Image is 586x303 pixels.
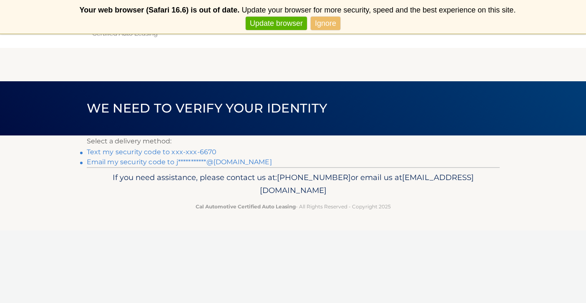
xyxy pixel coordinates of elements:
[87,148,217,156] a: Text my security code to xxx-xxx-6670
[241,6,516,14] span: Update your browser for more security, speed and the best experience on this site.
[87,135,500,147] p: Select a delivery method:
[246,17,307,30] a: Update browser
[196,203,296,210] strong: Cal Automotive Certified Auto Leasing
[80,6,240,14] b: Your web browser (Safari 16.6) is out of date.
[311,17,340,30] a: Ignore
[92,202,494,211] p: - All Rights Reserved - Copyright 2025
[87,100,327,116] span: We need to verify your identity
[92,171,494,198] p: If you need assistance, please contact us at: or email us at
[277,173,351,182] span: [PHONE_NUMBER]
